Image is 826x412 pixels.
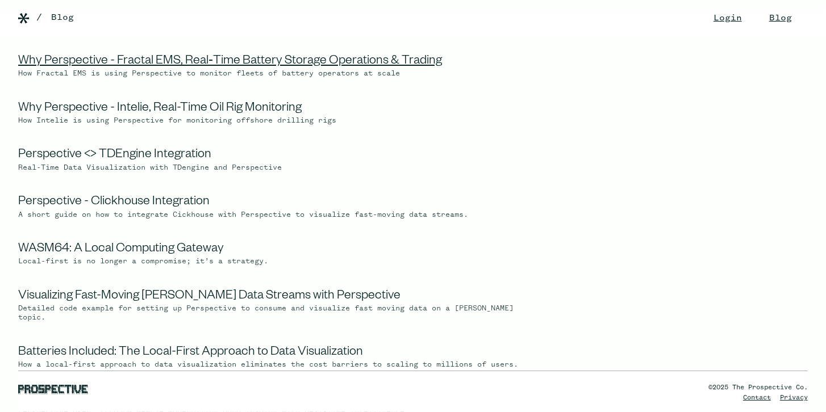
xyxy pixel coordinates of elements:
a: Blog [51,11,74,24]
div: / [36,11,42,24]
div: How Intelie is using Perspective for monitoring offshore drilling rigs [18,116,527,125]
div: How Fractal EMS is using Perspective to monitor fleets of battery operators at scale [18,69,527,78]
a: Privacy [780,394,808,401]
a: WASM64: A Local Computing Gateway [18,243,224,257]
a: Perspective - Clickhouse Integration [18,196,210,209]
div: Real-Time Data Visualization with TDengine and Perspective [18,163,527,173]
div: Local-first is no longer a compromise; it’s a strategy. [18,257,527,266]
a: Why Perspective - Intelie, Real-Time Oil Rig Monitoring [18,102,302,116]
a: Perspective <> TDEngine Integration [18,149,211,162]
div: ©2025 The Prospective Co. [708,382,808,393]
a: Why Perspective - Fractal EMS, Real‑Time Battery Storage Operations & Trading [18,55,442,69]
div: A short guide on how to integrate Cickhouse with Perspective to visualize fast-moving data streams. [18,211,527,220]
div: Detailed code example for setting up Perspective to consume and visualize fast moving data on a [... [18,304,527,323]
a: Contact [743,394,771,401]
a: Visualizing Fast-Moving [PERSON_NAME] Data Streams with Perspective [18,290,401,304]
